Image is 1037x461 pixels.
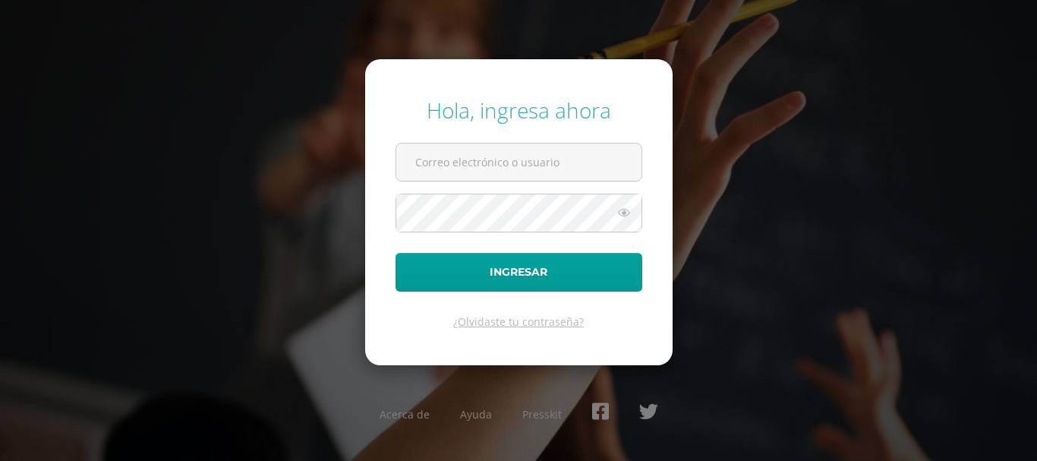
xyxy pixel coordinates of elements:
[522,407,562,422] a: Presskit
[396,253,642,292] button: Ingresar
[380,407,430,422] a: Acerca de
[460,407,492,422] a: Ayuda
[396,144,641,181] input: Correo electrónico o usuario
[453,314,584,329] a: ¿Olvidaste tu contraseña?
[396,96,642,125] div: Hola, ingresa ahora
